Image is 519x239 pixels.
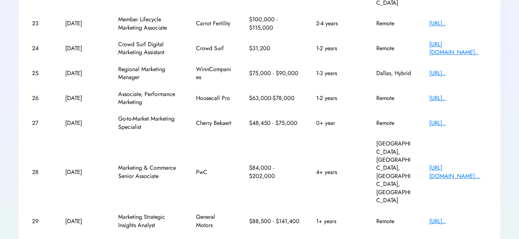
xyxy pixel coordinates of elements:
[118,90,179,107] div: Associate, Performance Marketing
[429,69,487,77] div: [URL]..
[32,94,48,102] div: 26
[65,69,101,77] div: [DATE]
[249,217,300,225] div: $88,500 - $141,400
[249,16,300,32] div: $100,000 - $115,000
[65,19,101,27] div: [DATE]
[118,16,179,32] div: Member Lifecycle Marketing Associate
[65,119,101,127] div: [DATE]
[249,164,300,180] div: $84,000 - $202,000
[376,44,412,52] div: Remote
[249,94,300,102] div: $63,000-$78,000
[32,19,48,27] div: 23
[196,168,232,176] div: PwC
[65,168,101,176] div: [DATE]
[118,40,179,57] div: Crowd Surf Digital Marketing Assistant
[316,168,359,176] div: 4+ years
[316,44,359,52] div: 1-2 years
[196,65,232,82] div: WinnCompanies
[196,213,232,229] div: General Motors
[429,19,487,27] div: [URL]..
[196,44,232,52] div: Crowd Surf
[316,69,359,77] div: 1-3 years
[32,44,48,52] div: 24
[196,19,232,27] div: Carrot Fertility
[196,94,232,102] div: Housecall Pro
[65,94,101,102] div: [DATE]
[32,168,48,176] div: 28
[65,44,101,52] div: [DATE]
[65,217,101,225] div: [DATE]
[118,115,179,131] div: Go-to-Market Marketing Specialist
[376,94,412,102] div: Remote
[32,119,48,127] div: 27
[376,140,412,204] div: [GEOGRAPHIC_DATA], [GEOGRAPHIC_DATA], [GEOGRAPHIC_DATA], [GEOGRAPHIC_DATA]
[316,19,359,27] div: 2-4 years
[32,217,48,225] div: 29
[376,217,412,225] div: Remote
[316,217,359,225] div: 1+ years
[429,164,487,180] div: [URL][DOMAIN_NAME]...
[32,69,48,77] div: 25
[118,213,179,229] div: Marketing Strategic Insights Analyst
[249,44,300,52] div: $31,200
[196,119,232,127] div: Cherry Bekaert
[429,119,487,127] div: [URL]..
[118,164,179,180] div: Marketing & Commerce Senior Associate
[429,94,487,102] div: [URL]..
[429,217,487,225] div: [URL]..
[316,119,359,127] div: 0+ year
[376,19,412,27] div: Remote
[249,69,300,77] div: $75,000 - $90,000
[316,94,359,102] div: 1-2 years
[429,40,487,57] div: [URL][DOMAIN_NAME]..
[249,119,300,127] div: $48,450 - $75,000
[118,65,179,82] div: Regional Marketing Manager
[376,69,412,77] div: Dallas, Hybrid
[376,119,412,127] div: Remote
